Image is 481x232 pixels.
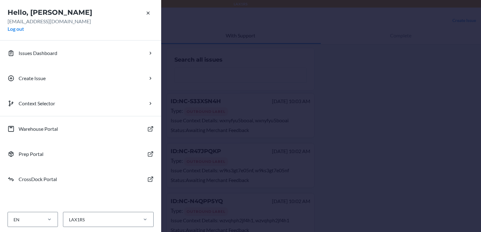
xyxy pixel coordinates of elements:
[68,216,69,223] input: LAX1RS
[19,175,57,183] p: CrossDock Portal
[8,18,154,25] p: [EMAIL_ADDRESS][DOMAIN_NAME]
[69,216,85,223] div: LAX1RS
[19,75,46,82] p: Create Issue
[19,125,58,133] p: Warehouse Portal
[8,25,24,33] button: Log out
[14,216,20,223] div: EN
[8,8,154,18] h2: Hello, [PERSON_NAME]
[13,216,14,223] input: EN
[19,150,43,158] p: Prep Portal
[19,49,57,57] p: Issues Dashboard
[19,100,55,107] p: Context Selector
